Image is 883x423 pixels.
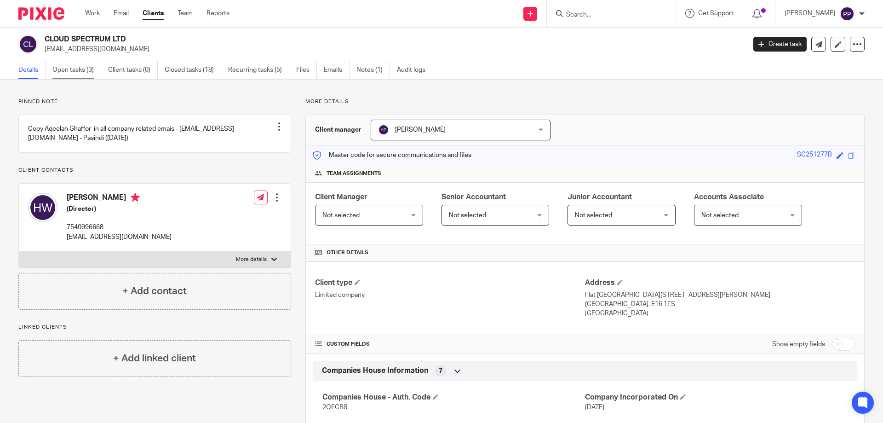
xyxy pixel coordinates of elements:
a: Audit logs [397,61,432,79]
span: 7 [439,366,442,376]
a: Closed tasks (18) [165,61,221,79]
span: Not selected [322,212,360,219]
span: Companies House Information [322,366,428,376]
a: Client tasks (0) [108,61,158,79]
img: svg%3E [840,6,854,21]
p: Flat [GEOGRAPHIC_DATA][STREET_ADDRESS][PERSON_NAME] [585,290,855,300]
span: Not selected [701,212,739,219]
p: Linked clients [18,324,291,331]
p: More details [236,256,267,263]
span: Not selected [449,212,486,219]
span: Team assignments [327,170,381,177]
a: Team [178,9,193,18]
a: Files [296,61,317,79]
span: Other details [327,249,368,256]
h4: + Add contact [122,284,187,298]
h2: CLOUD SPECTRUM LTD [45,35,601,44]
i: Primary [131,193,140,202]
h4: Address [585,278,855,288]
span: [DATE] [585,404,604,411]
span: Accounts Associate [694,193,764,201]
span: [PERSON_NAME] [395,127,446,133]
img: svg%3E [18,35,38,54]
h4: Client type [315,278,585,288]
a: Create task [753,37,807,52]
h4: [PERSON_NAME] [67,193,172,204]
span: Junior Accountant [568,193,632,201]
span: Get Support [698,10,734,17]
p: Master code for secure communications and files [313,151,471,160]
span: 2QFCB8 [322,404,347,411]
p: More details [305,98,865,105]
p: [PERSON_NAME] [785,9,835,18]
a: Details [18,61,46,79]
h4: + Add linked client [113,351,196,365]
a: Emails [324,61,350,79]
img: svg%3E [28,193,57,222]
h3: Client manager [315,125,361,134]
input: Search [565,11,648,19]
div: SC251277B [797,150,832,161]
a: Email [114,9,129,18]
p: 7540996668 [67,223,172,232]
h4: CUSTOM FIELDS [315,341,585,348]
h5: (Director) [67,204,172,214]
a: Reports [206,9,229,18]
p: Pinned note [18,98,291,105]
p: [GEOGRAPHIC_DATA], E16 1FS [585,300,855,309]
p: [GEOGRAPHIC_DATA] [585,309,855,318]
a: Recurring tasks (5) [228,61,289,79]
img: Pixie [18,7,64,20]
p: Limited company [315,290,585,300]
p: [EMAIL_ADDRESS][DOMAIN_NAME] [67,232,172,242]
h4: Company Incorporated On [585,393,848,402]
p: [EMAIL_ADDRESS][DOMAIN_NAME] [45,45,740,54]
a: Notes (1) [356,61,390,79]
span: Client Manager [315,193,367,201]
span: Not selected [575,212,612,219]
a: Work [85,9,100,18]
a: Open tasks (3) [52,61,101,79]
p: Client contacts [18,167,291,174]
label: Show empty fields [772,340,825,349]
a: Clients [143,9,164,18]
img: svg%3E [378,124,389,135]
h4: Companies House - Auth. Code [322,393,585,402]
span: Senior Accountant [441,193,506,201]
